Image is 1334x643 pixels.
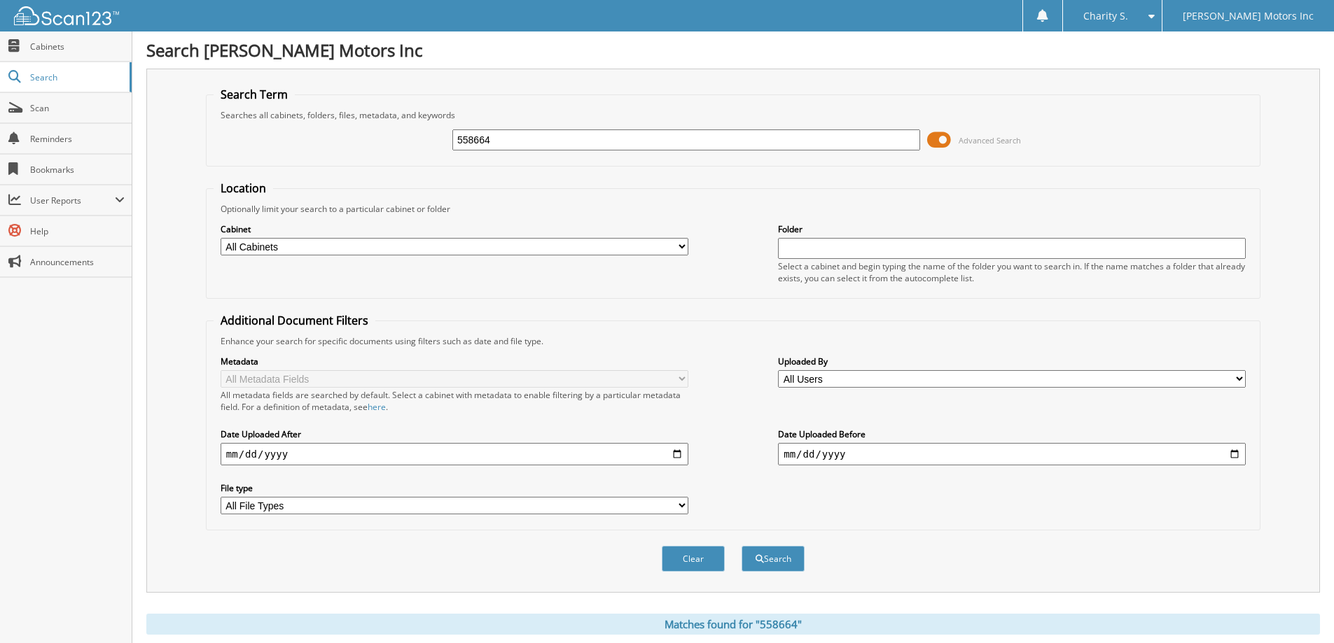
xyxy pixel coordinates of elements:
[959,135,1021,146] span: Advanced Search
[778,260,1246,284] div: Select a cabinet and begin typing the name of the folder you want to search in. If the name match...
[214,203,1253,215] div: Optionally limit your search to a particular cabinet or folder
[30,71,123,83] span: Search
[214,335,1253,347] div: Enhance your search for specific documents using filters such as date and file type.
[221,428,688,440] label: Date Uploaded After
[221,355,688,367] label: Metadata
[14,6,119,25] img: scan123-logo-white.svg
[214,109,1253,121] div: Searches all cabinets, folders, files, metadata, and keywords
[214,87,295,102] legend: Search Term
[214,181,273,196] legend: Location
[742,546,805,572] button: Search
[221,389,688,413] div: All metadata fields are searched by default. Select a cabinet with metadata to enable filtering b...
[221,482,688,494] label: File type
[778,443,1246,465] input: end
[1183,12,1314,20] span: [PERSON_NAME] Motors Inc
[662,546,725,572] button: Clear
[1083,12,1128,20] span: Charity S.
[30,256,125,268] span: Announcements
[30,41,125,52] span: Cabinets
[146,38,1320,62] h1: Search [PERSON_NAME] Motors Inc
[778,428,1246,440] label: Date Uploaded Before
[778,355,1246,367] label: Uploaded By
[30,164,125,176] span: Bookmarks
[30,102,125,114] span: Scan
[214,313,375,328] legend: Additional Document Filters
[778,223,1246,235] label: Folder
[146,614,1320,635] div: Matches found for "558664"
[30,195,115,206] span: User Reports
[368,401,386,413] a: here
[221,223,688,235] label: Cabinet
[30,133,125,145] span: Reminders
[221,443,688,465] input: start
[30,225,125,237] span: Help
